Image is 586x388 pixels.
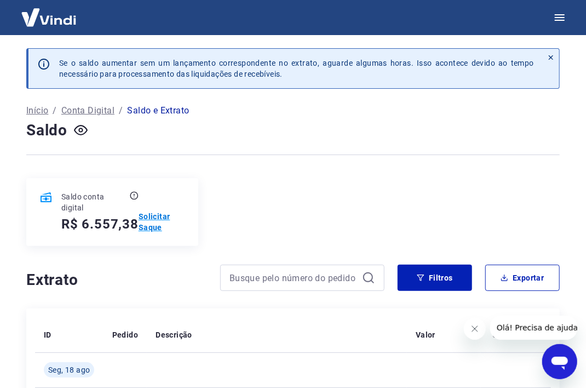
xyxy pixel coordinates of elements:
[156,329,192,340] p: Descrição
[127,104,189,117] p: Saldo e Extrato
[112,329,138,340] p: Pedido
[139,211,185,233] a: Solicitar Saque
[490,316,577,340] iframe: Mensagem da empresa
[53,104,56,117] p: /
[7,8,92,16] span: Olá! Precisa de ajuda?
[26,269,207,291] h4: Extrato
[398,265,472,291] button: Filtros
[61,191,128,213] p: Saldo conta digital
[13,1,84,34] img: Vindi
[59,58,534,79] p: Se o saldo aumentar sem um lançamento correspondente no extrato, aguarde algumas horas. Isso acon...
[464,318,486,340] iframe: Fechar mensagem
[229,270,358,286] input: Busque pelo número do pedido
[416,329,435,340] p: Valor
[26,119,67,141] h4: Saldo
[542,344,577,379] iframe: Botão para abrir a janela de mensagens
[44,329,51,340] p: ID
[119,104,123,117] p: /
[61,104,114,117] a: Conta Digital
[26,104,48,117] a: Início
[48,364,90,375] span: Seg, 18 ago
[61,215,139,233] h5: R$ 6.557,38
[485,265,560,291] button: Exportar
